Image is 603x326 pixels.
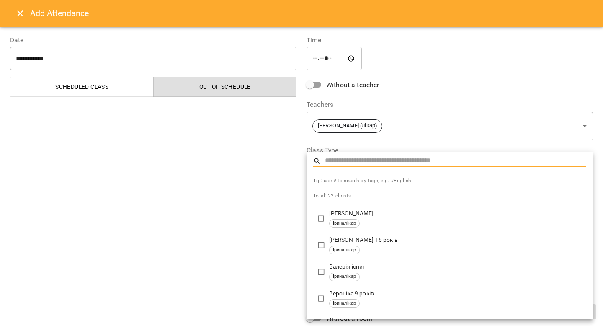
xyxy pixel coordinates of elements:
span: Іриналікар [330,300,359,307]
p: Валерія іспит [329,263,586,271]
span: Tip: use # to search by tags, e.g. #English [313,177,586,185]
span: Іриналікар [330,220,359,227]
span: Іриналікар [330,273,359,280]
p: [PERSON_NAME] [329,210,586,218]
span: Total: 22 clients [313,193,351,199]
span: Іриналікар [330,247,359,254]
p: [PERSON_NAME] 16 років [329,236,586,244]
p: Даша [329,316,586,324]
p: Вероніка 9 років [329,290,586,298]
